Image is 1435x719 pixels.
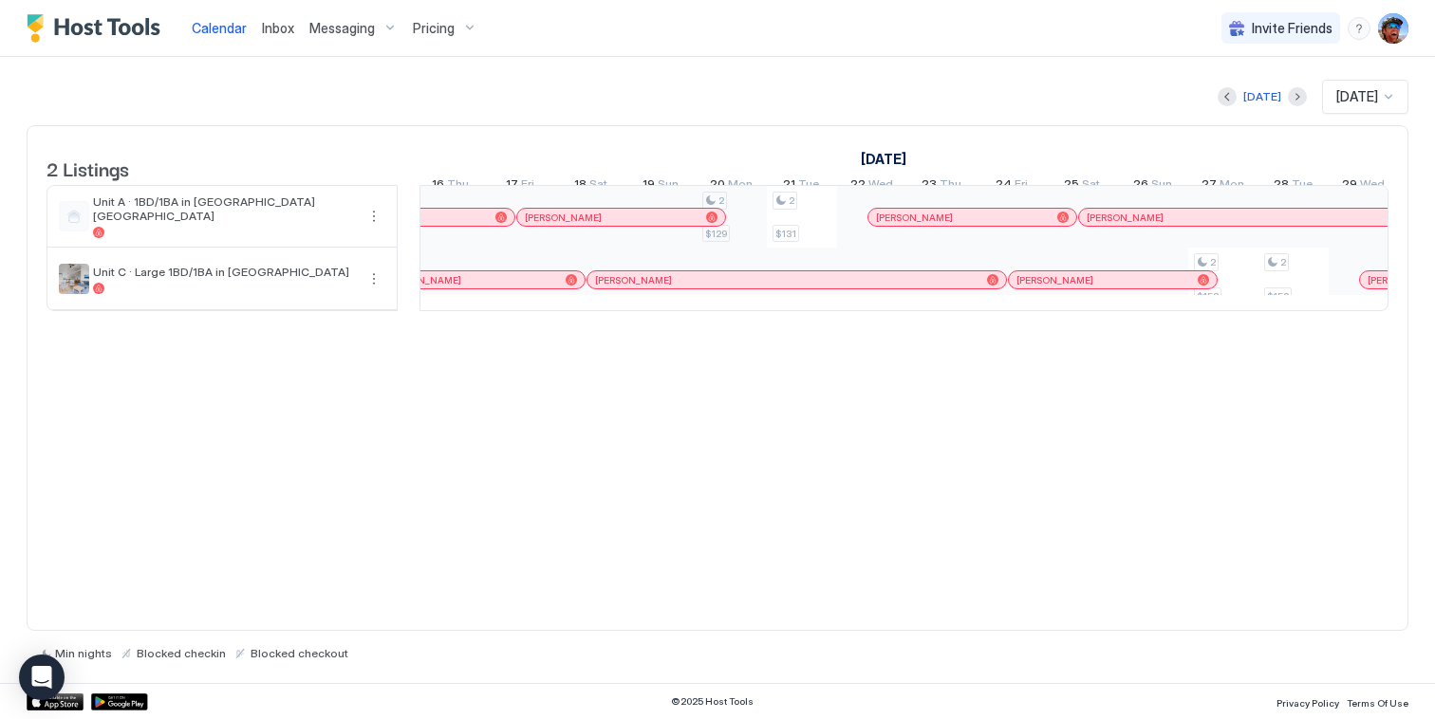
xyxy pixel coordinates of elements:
[19,654,65,700] div: Open Intercom Messenger
[1342,176,1357,196] span: 29
[192,20,247,36] span: Calendar
[1243,88,1281,105] div: [DATE]
[262,20,294,36] span: Inbox
[1240,85,1284,108] button: [DATE]
[1280,256,1286,268] span: 2
[1292,176,1313,196] span: Tue
[1267,290,1289,303] span: $152
[846,173,898,200] a: October 22, 2025
[192,18,247,38] a: Calendar
[778,173,824,200] a: October 21, 2025
[922,176,937,196] span: 23
[27,693,84,710] a: App Store
[728,176,753,196] span: Mon
[137,646,226,660] span: Blocked checkin
[1064,176,1079,196] span: 25
[574,176,587,196] span: 18
[91,693,148,710] a: Google Play Store
[1082,176,1100,196] span: Sat
[93,265,355,279] span: Unit C · Large 1BD/1BA in [GEOGRAPHIC_DATA]
[1360,176,1385,196] span: Wed
[506,176,518,196] span: 17
[1220,176,1244,196] span: Mon
[868,176,893,196] span: Wed
[1252,20,1332,37] span: Invite Friends
[775,228,796,240] span: $131
[1277,691,1339,711] a: Privacy Policy
[589,176,607,196] span: Sat
[1288,87,1307,106] button: Next month
[718,194,724,207] span: 2
[638,173,683,200] a: October 19, 2025
[384,274,461,286] span: [PERSON_NAME]
[1277,697,1339,709] span: Privacy Policy
[705,173,757,200] a: October 20, 2025
[1197,290,1219,303] span: $152
[783,176,795,196] span: 21
[47,154,129,182] span: 2 Listings
[1336,88,1378,105] span: [DATE]
[876,212,953,224] span: [PERSON_NAME]
[705,228,727,240] span: $129
[521,176,534,196] span: Fri
[262,18,294,38] a: Inbox
[59,264,89,294] div: listing image
[1015,176,1028,196] span: Fri
[991,173,1033,200] a: October 24, 2025
[1151,176,1172,196] span: Sun
[1378,13,1408,44] div: User profile
[658,176,679,196] span: Sun
[1269,173,1317,200] a: October 28, 2025
[93,194,355,223] span: Unit A · 1BD/1BA in [GEOGRAPHIC_DATA] [GEOGRAPHIC_DATA]
[1337,173,1389,200] a: October 29, 2025
[798,176,819,196] span: Tue
[1218,87,1237,106] button: Previous month
[856,145,911,173] a: October 1, 2025
[27,14,169,43] a: Host Tools Logo
[1348,17,1370,40] div: menu
[427,173,474,200] a: October 16, 2025
[525,212,602,224] span: [PERSON_NAME]
[1347,691,1408,711] a: Terms Of Use
[789,194,794,207] span: 2
[1087,212,1164,224] span: [PERSON_NAME]
[432,176,444,196] span: 16
[1274,176,1289,196] span: 28
[710,176,725,196] span: 20
[1059,173,1105,200] a: October 25, 2025
[1347,697,1408,709] span: Terms Of Use
[917,173,966,200] a: October 23, 2025
[850,176,866,196] span: 22
[55,646,112,660] span: Min nights
[1202,176,1217,196] span: 27
[569,173,612,200] a: October 18, 2025
[1133,176,1148,196] span: 26
[671,695,754,708] span: © 2025 Host Tools
[643,176,655,196] span: 19
[447,176,469,196] span: Thu
[1128,173,1177,200] a: October 26, 2025
[363,267,385,290] button: More options
[940,176,961,196] span: Thu
[309,20,375,37] span: Messaging
[363,205,385,228] button: More options
[595,274,672,286] span: [PERSON_NAME]
[1016,274,1093,286] span: [PERSON_NAME]
[363,205,385,228] div: menu
[996,176,1012,196] span: 24
[413,20,455,37] span: Pricing
[1197,173,1249,200] a: October 27, 2025
[1210,256,1216,268] span: 2
[363,267,385,290] div: menu
[251,646,348,660] span: Blocked checkout
[501,173,539,200] a: October 17, 2025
